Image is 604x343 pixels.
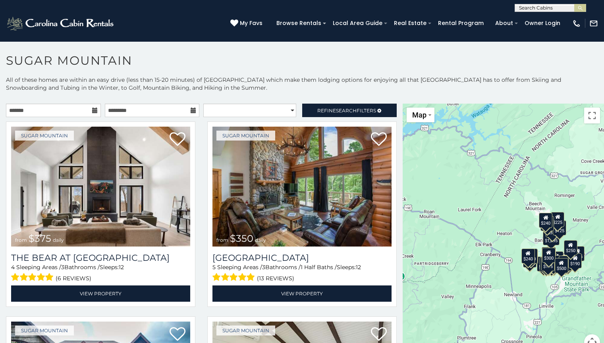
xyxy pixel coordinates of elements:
[552,220,566,235] div: $125
[212,264,216,271] span: 5
[563,240,577,255] div: $250
[11,285,190,302] a: View Property
[412,111,426,119] span: Map
[356,264,361,271] span: 12
[212,127,392,247] img: Grouse Moor Lodge
[216,131,275,141] a: Sugar Mountain
[11,127,190,247] a: The Bear At Sugar Mountain from $375 daily
[15,326,74,335] a: Sugar Mountain
[255,237,266,243] span: daily
[540,216,554,231] div: $170
[407,108,434,122] button: Change map style
[15,237,27,243] span: from
[584,108,600,123] button: Toggle fullscreen view
[11,263,190,283] div: Sleeping Areas / Bathrooms / Sleeps:
[11,264,15,271] span: 4
[551,212,564,227] div: $225
[390,17,430,29] a: Real Estate
[371,131,387,148] a: Add to favorites
[230,233,253,244] span: $350
[212,127,392,247] a: Grouse Moor Lodge from $350 daily
[550,251,563,266] div: $200
[541,256,554,271] div: $175
[170,326,185,343] a: Add to favorites
[572,19,581,28] img: phone-regular-white.png
[257,273,294,283] span: (13 reviews)
[262,264,265,271] span: 3
[542,230,559,245] div: $1,095
[230,19,264,28] a: My Favs
[272,17,325,29] a: Browse Rentals
[11,252,190,263] h3: The Bear At Sugar Mountain
[216,237,228,243] span: from
[170,131,185,148] a: Add to favorites
[544,257,558,272] div: $350
[589,19,598,28] img: mail-regular-white.png
[15,131,74,141] a: Sugar Mountain
[371,326,387,343] a: Add to favorites
[540,256,553,272] div: $155
[216,326,275,335] a: Sugar Mountain
[521,248,535,263] div: $240
[542,247,556,262] div: $265
[554,258,568,273] div: $500
[302,104,397,117] a: RefineSearchFilters
[29,233,51,244] span: $375
[524,249,538,264] div: $225
[329,17,386,29] a: Local Area Guide
[53,237,64,243] span: daily
[317,108,376,114] span: Refine Filters
[212,252,392,263] a: [GEOGRAPHIC_DATA]
[240,19,262,27] span: My Favs
[119,264,124,271] span: 12
[6,15,116,31] img: White-1-2.png
[212,252,392,263] h3: Grouse Moor Lodge
[212,285,392,302] a: View Property
[336,108,357,114] span: Search
[541,247,555,262] div: $190
[11,127,190,247] img: The Bear At Sugar Mountain
[523,252,536,267] div: $355
[545,222,559,237] div: $350
[558,256,572,271] div: $195
[61,264,64,271] span: 3
[491,17,517,29] a: About
[524,248,537,263] div: $210
[212,263,392,283] div: Sleeping Areas / Bathrooms / Sleeps:
[434,17,488,29] a: Rental Program
[11,252,190,263] a: The Bear At [GEOGRAPHIC_DATA]
[571,246,584,261] div: $155
[539,213,552,228] div: $240
[56,273,91,283] span: (6 reviews)
[542,247,555,262] div: $300
[301,264,337,271] span: 1 Half Baths /
[521,17,564,29] a: Owner Login
[568,253,582,268] div: $190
